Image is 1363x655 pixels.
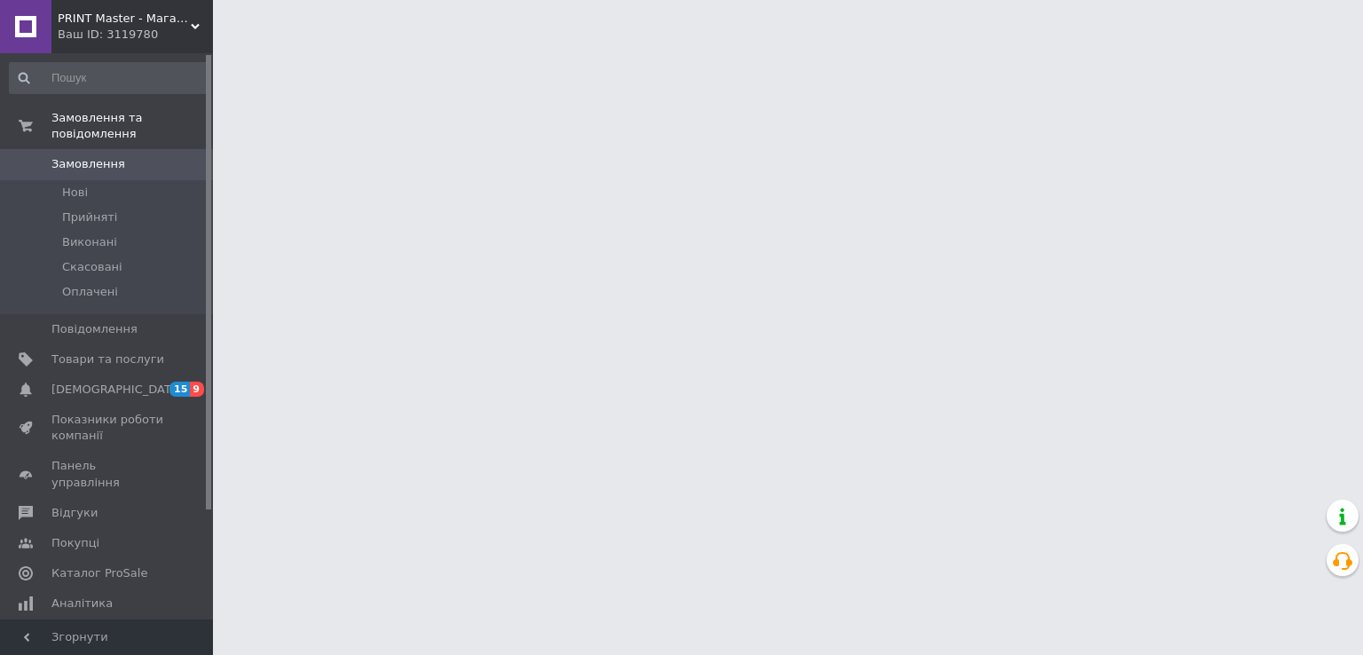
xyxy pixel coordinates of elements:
[62,259,122,275] span: Скасовані
[51,535,99,551] span: Покупці
[51,321,138,337] span: Повідомлення
[58,27,213,43] div: Ваш ID: 3119780
[62,185,88,201] span: Нові
[51,565,147,581] span: Каталог ProSale
[62,284,118,300] span: Оплачені
[58,11,191,27] span: PRINT Master - Магазин філаменту (пластику) для 3Д принтерів, оптичних систем зв'язку та спецтехніки
[51,412,164,444] span: Показники роботи компанії
[62,234,117,250] span: Виконані
[169,382,190,397] span: 15
[51,505,98,521] span: Відгуки
[51,458,164,490] span: Панель управління
[62,209,117,225] span: Прийняті
[51,596,113,612] span: Аналітика
[9,62,209,94] input: Пошук
[51,156,125,172] span: Замовлення
[51,382,183,398] span: [DEMOGRAPHIC_DATA]
[51,110,213,142] span: Замовлення та повідомлення
[51,351,164,367] span: Товари та послуги
[190,382,204,397] span: 9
